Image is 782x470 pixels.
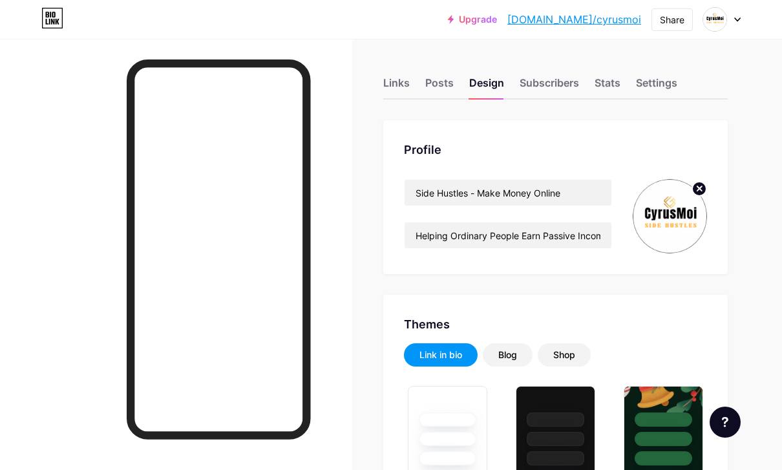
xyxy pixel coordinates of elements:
[448,14,497,25] a: Upgrade
[425,75,454,98] div: Posts
[507,12,641,27] a: [DOMAIN_NAME]/cyrusmoi
[636,75,677,98] div: Settings
[404,141,708,158] div: Profile
[553,348,575,361] div: Shop
[404,315,708,333] div: Themes
[520,75,579,98] div: Subscribers
[405,222,612,248] input: Bio
[419,348,462,361] div: Link in bio
[383,75,410,98] div: Links
[405,180,612,206] input: Name
[703,7,727,32] img: cye moi
[498,348,517,361] div: Blog
[469,75,504,98] div: Design
[660,13,684,27] div: Share
[595,75,620,98] div: Stats
[633,179,707,253] img: cye moi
